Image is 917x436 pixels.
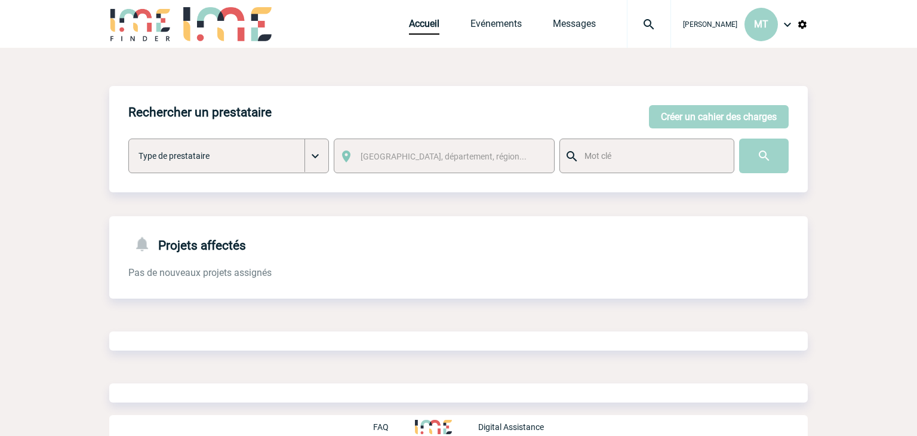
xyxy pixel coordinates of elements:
a: Evénements [470,18,522,35]
h4: Rechercher un prestataire [128,105,272,119]
input: Submit [739,139,789,173]
img: notifications-24-px-g.png [133,235,158,253]
span: [PERSON_NAME] [683,20,737,29]
p: FAQ [373,422,389,432]
span: MT [754,19,768,30]
span: Pas de nouveaux projets assignés [128,267,272,278]
h4: Projets affectés [128,235,246,253]
img: http://www.idealmeetingsevents.fr/ [415,420,452,434]
img: IME-Finder [109,7,171,41]
a: Accueil [409,18,439,35]
a: FAQ [373,420,415,432]
a: Messages [553,18,596,35]
span: [GEOGRAPHIC_DATA], département, région... [361,152,527,161]
p: Digital Assistance [478,422,544,432]
input: Mot clé [581,148,723,164]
